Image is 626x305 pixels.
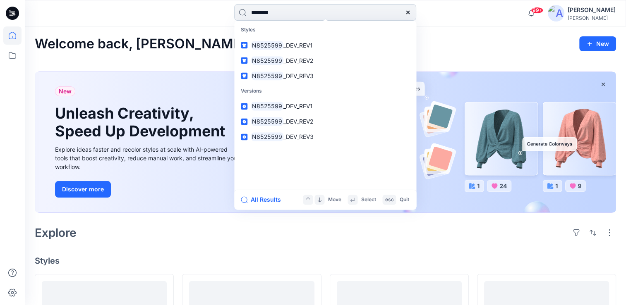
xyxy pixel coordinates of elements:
a: N8525599_DEV_REV1 [236,99,415,114]
span: 99+ [531,7,543,14]
h1: Unleash Creativity, Speed Up Development [55,105,229,140]
h4: Styles [35,256,616,266]
p: Versions [236,83,415,99]
h2: Welcome back, [PERSON_NAME] [35,36,246,52]
a: N8525599_DEV_REV2 [236,114,415,129]
span: _DEV_REV3 [283,72,314,79]
p: Quit [399,195,409,204]
a: Discover more [55,181,241,198]
span: _DEV_REV1 [283,103,313,110]
div: [PERSON_NAME] [568,15,616,21]
img: avatar [548,5,564,21]
p: Move [328,195,341,204]
a: N8525599_DEV_REV2 [236,53,415,68]
mark: N8525599 [251,41,283,50]
p: Styles [236,22,415,38]
button: Discover more [55,181,111,198]
p: Select [361,195,376,204]
div: [PERSON_NAME] [568,5,616,15]
button: All Results [241,195,286,205]
mark: N8525599 [251,56,283,65]
span: New [59,86,72,96]
mark: N8525599 [251,102,283,111]
div: Explore ideas faster and recolor styles at scale with AI-powered tools that boost creativity, red... [55,145,241,171]
a: N8525599_DEV_REV3 [236,68,415,83]
p: esc [385,195,393,204]
a: N8525599_DEV_REV1 [236,38,415,53]
mark: N8525599 [251,71,283,81]
span: _DEV_REV3 [283,133,314,141]
span: _DEV_REV2 [283,57,313,64]
h2: Explore [35,226,77,239]
a: N8525599_DEV_REV3 [236,129,415,145]
span: _DEV_REV2 [283,118,313,125]
mark: N8525599 [251,117,283,126]
button: New [579,36,616,51]
span: _DEV_REV1 [283,42,313,49]
mark: N8525599 [251,132,283,142]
